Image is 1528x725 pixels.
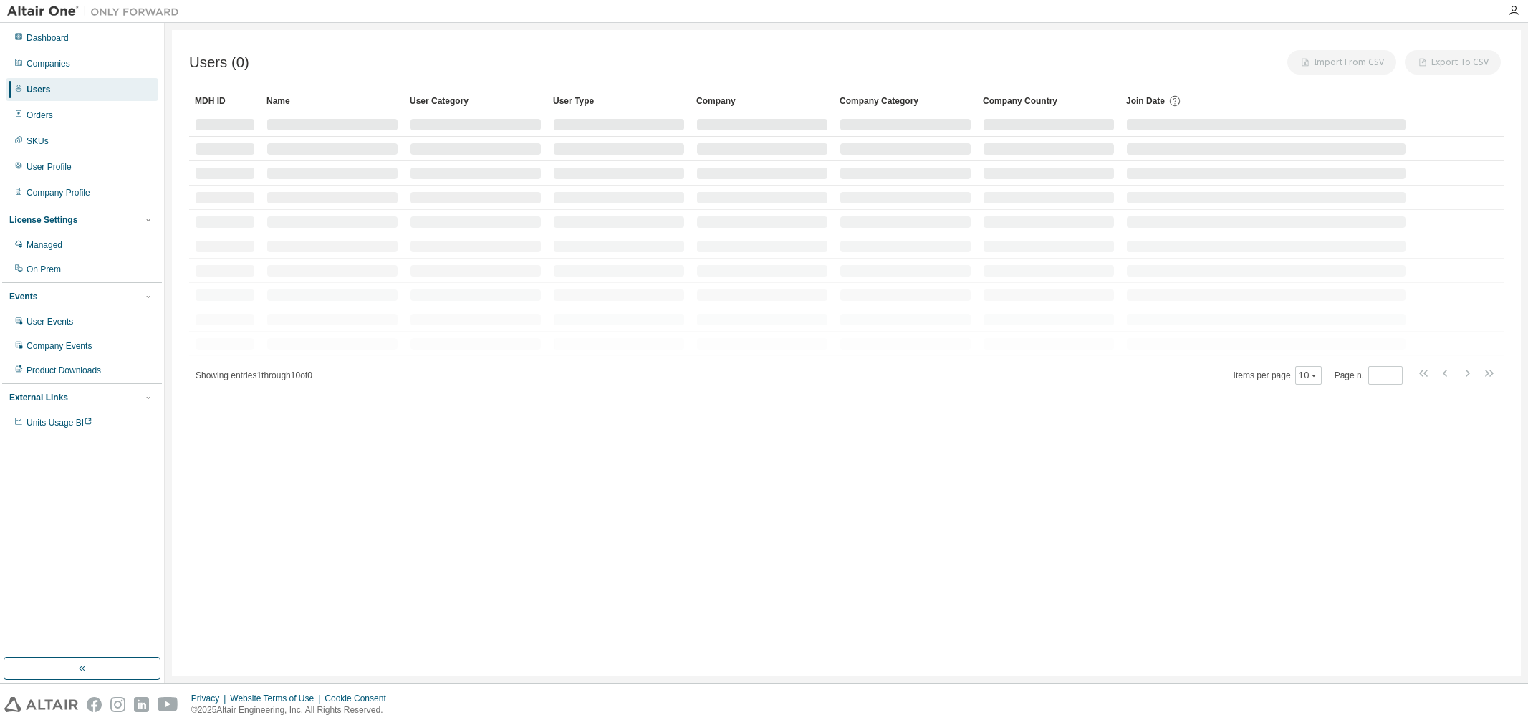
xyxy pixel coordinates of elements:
div: Companies [27,58,70,69]
span: Units Usage BI [27,418,92,428]
span: Showing entries 1 through 10 of 0 [196,370,312,380]
span: Join Date [1126,96,1165,106]
div: Company Events [27,340,92,352]
span: Items per page [1234,366,1322,385]
div: Company Category [840,90,971,112]
img: instagram.svg [110,697,125,712]
div: User Type [553,90,685,112]
span: Page n. [1335,366,1403,385]
span: Users (0) [189,54,249,71]
button: Import From CSV [1287,50,1396,75]
div: Product Downloads [27,365,101,376]
div: Website Terms of Use [230,693,325,704]
div: MDH ID [195,90,255,112]
p: © 2025 Altair Engineering, Inc. All Rights Reserved. [191,704,395,716]
div: User Category [410,90,542,112]
div: Company Country [983,90,1115,112]
div: Company Profile [27,187,90,198]
div: License Settings [9,214,77,226]
div: Name [266,90,398,112]
svg: Date when the user was first added or directly signed up. If the user was deleted and later re-ad... [1168,95,1181,107]
div: SKUs [27,135,49,147]
img: Altair One [7,4,186,19]
div: Cookie Consent [325,693,394,704]
img: youtube.svg [158,697,178,712]
div: Privacy [191,693,230,704]
div: Users [27,84,50,95]
button: 10 [1299,370,1318,381]
div: Dashboard [27,32,69,44]
div: User Events [27,316,73,327]
div: On Prem [27,264,61,275]
img: altair_logo.svg [4,697,78,712]
img: linkedin.svg [134,697,149,712]
div: User Profile [27,161,72,173]
div: Company [696,90,828,112]
div: Orders [27,110,53,121]
div: External Links [9,392,68,403]
img: facebook.svg [87,697,102,712]
div: Managed [27,239,62,251]
button: Export To CSV [1405,50,1501,75]
div: Events [9,291,37,302]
